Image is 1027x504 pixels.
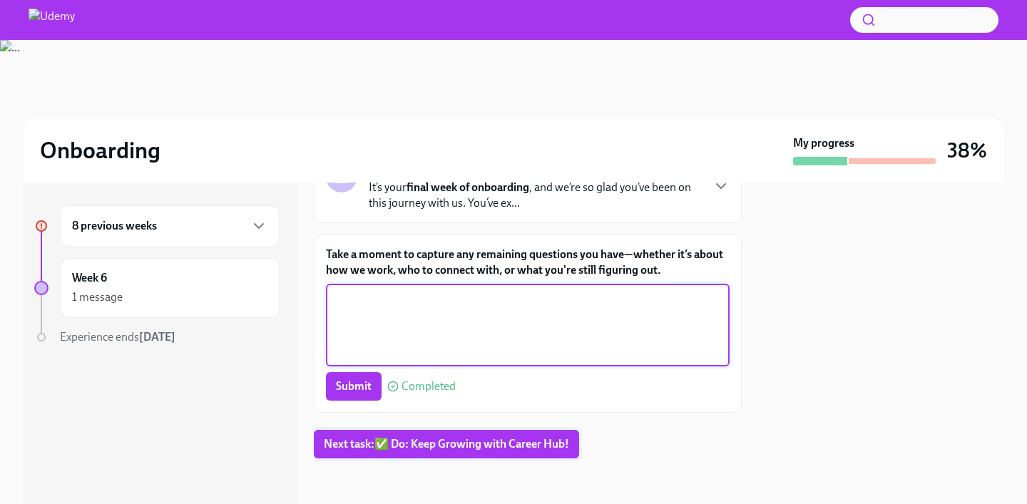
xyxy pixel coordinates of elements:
button: Next task:✅ Do: Keep Growing with Career Hub! [314,430,579,458]
h6: Week 6 [72,270,107,286]
span: Next task : ✅ Do: Keep Growing with Career Hub! [324,437,569,451]
a: Week 61 message [34,258,280,318]
h3: 38% [947,138,987,163]
label: Take a moment to capture any remaining questions you have—whether it’s about how we work, who to ... [326,247,730,278]
strong: final week of onboarding [407,180,529,194]
strong: My progress [793,135,854,151]
div: 8 previous weeks [60,205,280,247]
span: Completed [402,381,456,392]
img: Udemy [29,9,75,31]
button: Submit [326,372,382,401]
h2: Onboarding [40,136,160,165]
div: 1 message [72,289,123,305]
strong: [DATE] [139,330,175,344]
span: Submit [336,379,372,394]
p: It’s your , and we’re so glad you’ve been on this journey with us. You’ve ex... [369,180,701,211]
h6: 8 previous weeks [72,218,157,234]
span: Experience ends [60,330,175,344]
